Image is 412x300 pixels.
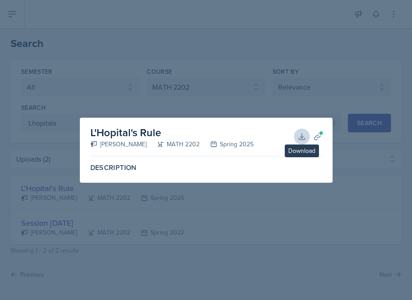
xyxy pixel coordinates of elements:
div: MATH 2202 [147,140,200,149]
div: [PERSON_NAME] [90,140,147,149]
h2: L'Hopital's Rule [90,125,254,141]
div: Spring 2025 [200,140,254,149]
label: Description [90,163,322,172]
button: Download [294,129,310,145]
